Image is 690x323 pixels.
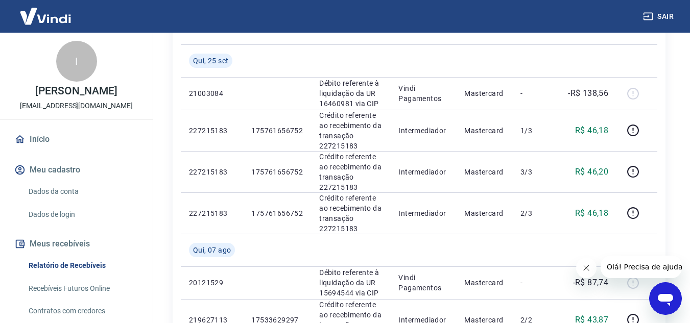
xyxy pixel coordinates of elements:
a: Dados de login [25,204,140,225]
p: Mastercard [464,208,504,218]
p: [PERSON_NAME] [35,86,117,96]
div: I [56,41,97,82]
span: Qui, 07 ago [193,245,231,255]
p: 1/3 [520,126,551,136]
p: Mastercard [464,88,504,98]
p: Vindi Pagamentos [398,83,448,104]
p: Vindi Pagamentos [398,272,448,293]
a: Início [12,128,140,151]
span: Olá! Precisa de ajuda? [6,7,86,15]
p: - [520,278,551,288]
iframe: Fechar mensagem [576,258,597,278]
p: Intermediador [398,126,448,136]
p: Mastercard [464,167,504,177]
p: 227215183 [189,167,235,177]
a: Recebíveis Futuros Online [25,278,140,299]
p: Mastercard [464,278,504,288]
p: R$ 46,18 [575,125,608,137]
p: 2/3 [520,208,551,218]
p: R$ 46,20 [575,166,608,178]
p: R$ 46,18 [575,207,608,219]
a: Relatório de Recebíveis [25,255,140,276]
iframe: Botão para abrir a janela de mensagens [649,282,682,315]
button: Meus recebíveis [12,233,140,255]
p: -R$ 138,56 [568,87,608,100]
iframe: Mensagem da empresa [601,256,682,278]
p: [EMAIL_ADDRESS][DOMAIN_NAME] [20,101,133,111]
p: 3/3 [520,167,551,177]
button: Sair [641,7,678,26]
span: Qui, 25 set [193,56,228,66]
p: Mastercard [464,126,504,136]
button: Meu cadastro [12,159,140,181]
p: Crédito referente ao recebimento da transação 227215183 [319,110,382,151]
p: Intermediador [398,208,448,218]
p: Débito referente à liquidação da UR 16460981 via CIP [319,78,382,109]
p: 175761656752 [251,208,303,218]
p: 227215183 [189,208,235,218]
img: Vindi [12,1,79,32]
p: Crédito referente ao recebimento da transação 227215183 [319,193,382,234]
p: 175761656752 [251,126,303,136]
p: Crédito referente ao recebimento da transação 227215183 [319,152,382,192]
p: Intermediador [398,167,448,177]
p: -R$ 87,74 [573,277,609,289]
p: 20121529 [189,278,235,288]
p: 227215183 [189,126,235,136]
p: Débito referente à liquidação da UR 15694544 via CIP [319,267,382,298]
p: 175761656752 [251,167,303,177]
p: 21003084 [189,88,235,98]
a: Contratos com credores [25,301,140,321]
a: Dados da conta [25,181,140,202]
p: - [520,88,551,98]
